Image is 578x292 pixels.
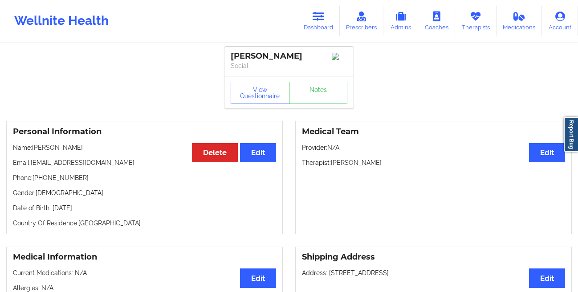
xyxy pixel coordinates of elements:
p: Gender: [DEMOGRAPHIC_DATA] [13,188,276,197]
p: Date of Birth: [DATE] [13,204,276,212]
a: Account [542,6,578,36]
button: Edit [240,268,276,288]
img: Image%2Fplaceholer-image.png [332,53,347,60]
p: Phone: [PHONE_NUMBER] [13,173,276,182]
button: Delete [192,143,238,162]
button: View Questionnaire [231,82,289,104]
p: Address: [STREET_ADDRESS] [302,268,565,277]
a: Dashboard [297,6,340,36]
a: Coaches [418,6,455,36]
a: Admins [383,6,418,36]
button: Edit [240,143,276,162]
p: Provider: N/A [302,143,565,152]
a: Notes [289,82,348,104]
button: Edit [529,143,565,162]
h3: Medical Information [13,252,276,262]
h3: Personal Information [13,127,276,137]
p: Social [231,61,347,70]
p: Country Of Residence: [GEOGRAPHIC_DATA] [13,219,276,228]
p: Therapist: [PERSON_NAME] [302,158,565,167]
div: [PERSON_NAME] [231,51,347,61]
a: Prescribers [340,6,384,36]
a: Therapists [455,6,497,36]
a: Medications [497,6,542,36]
p: Name: [PERSON_NAME] [13,143,276,152]
p: Email: [EMAIL_ADDRESS][DOMAIN_NAME] [13,158,276,167]
button: Edit [529,268,565,288]
h3: Shipping Address [302,252,565,262]
h3: Medical Team [302,127,565,137]
a: Report Bug [564,117,578,152]
p: Current Medications: N/A [13,268,276,277]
